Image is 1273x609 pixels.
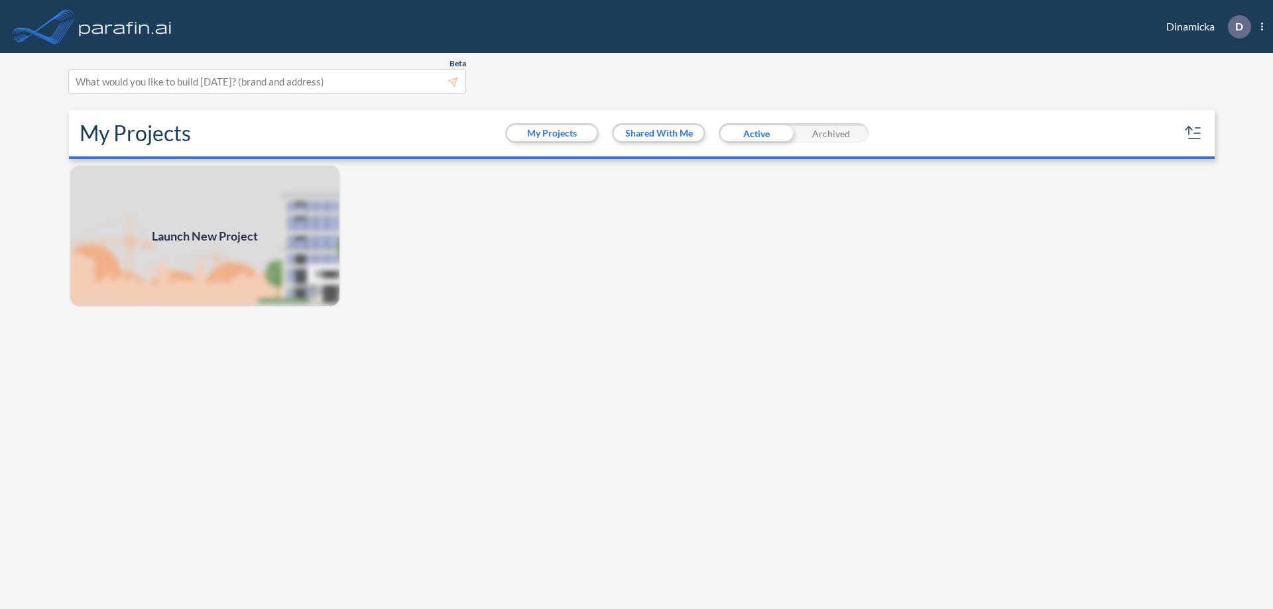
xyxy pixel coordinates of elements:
[152,227,258,245] span: Launch New Project
[1235,21,1243,32] p: D
[614,125,703,141] button: Shared With Me
[507,125,597,141] button: My Projects
[794,123,869,143] div: Archived
[450,58,466,69] span: Beta
[69,164,341,307] a: Launch New Project
[1146,15,1263,38] div: Dinamicka
[80,121,191,146] h2: My Projects
[719,123,794,143] div: Active
[69,164,341,307] img: add
[1183,123,1204,144] button: sort
[76,13,174,40] img: logo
